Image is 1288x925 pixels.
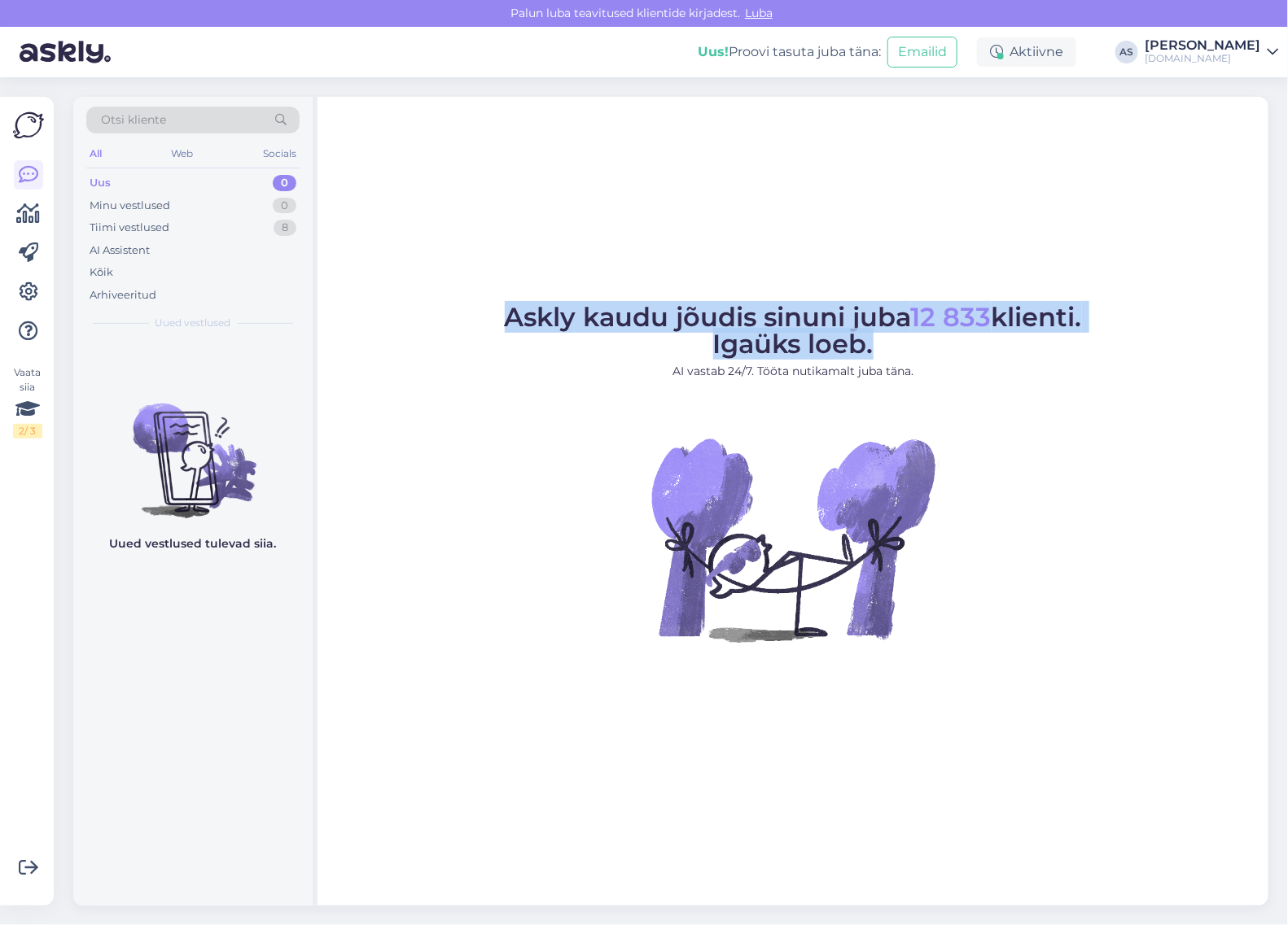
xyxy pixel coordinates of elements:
[646,393,940,686] img: No Chat active
[911,301,992,333] span: 12 833
[13,424,42,439] div: 2 / 3
[505,301,1082,360] span: Askly kaudu jõudis sinuni juba klienti. Igaüks loeb.
[698,42,881,62] div: Proovi tasuta juba täna:
[740,6,778,20] span: Luba
[887,37,957,68] button: Emailid
[90,198,170,214] div: Minu vestlused
[13,110,44,141] img: Askly Logo
[110,535,277,552] p: Uued vestlused tulevad siia.
[977,37,1076,67] div: Aktiivne
[90,175,111,191] div: Uus
[90,287,156,303] div: Arhiveeritud
[1145,39,1260,52] div: [PERSON_NAME]
[273,198,296,214] div: 0
[1115,41,1138,63] div: AS
[90,264,113,281] div: Kõik
[274,220,296,236] div: 8
[273,175,296,191] div: 0
[90,220,169,236] div: Tiimi vestlused
[260,143,300,164] div: Socials
[86,143,105,164] div: All
[169,143,197,164] div: Web
[156,316,231,330] span: Uued vestlused
[13,365,42,439] div: Vaata siia
[505,363,1082,380] p: AI vastab 24/7. Tööta nutikamalt juba täna.
[1145,52,1260,65] div: [DOMAIN_NAME]
[698,44,729,59] b: Uus!
[101,111,166,129] span: Otsi kliente
[90,242,150,259] div: AI Assistent
[1145,39,1278,65] a: [PERSON_NAME][DOMAIN_NAME]
[73,374,313,521] img: No chats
